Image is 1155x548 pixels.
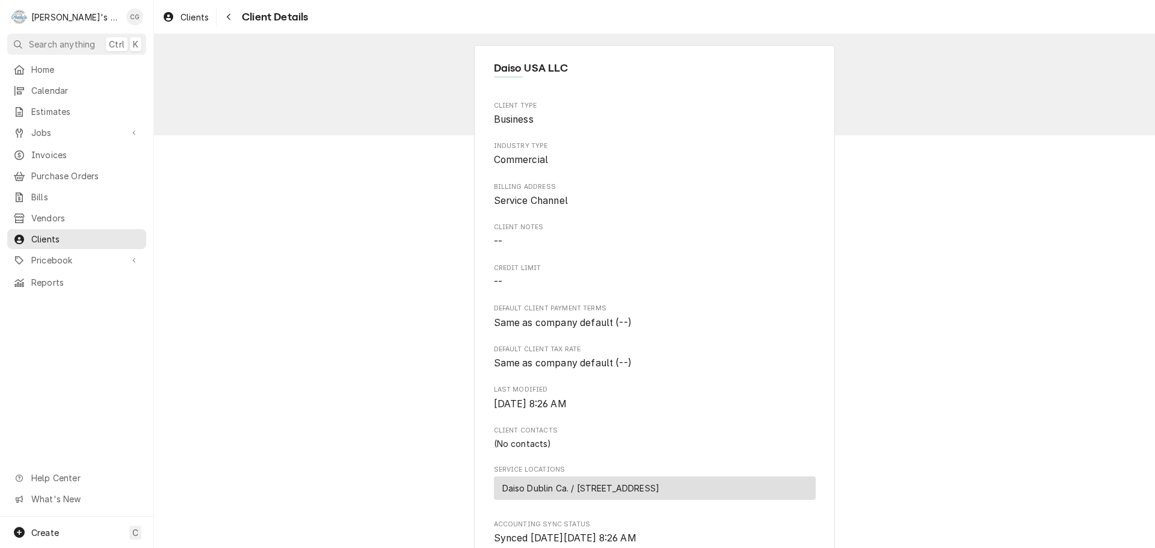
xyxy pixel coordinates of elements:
div: Default Client Tax Rate [494,345,816,371]
span: Business [494,114,534,125]
div: Service Location [494,476,816,500]
span: Commercial [494,154,549,165]
button: Search anythingCtrlK [7,34,146,55]
span: Default Client Payment Terms [494,316,816,330]
span: Billing Address [494,182,816,192]
a: Go to Pricebook [7,250,146,270]
button: Navigate back [219,7,238,26]
div: Client Information [494,60,816,86]
div: Rudy's Commercial Refrigeration's Avatar [11,8,28,25]
a: Reports [7,272,146,292]
div: Default Client Payment Terms [494,304,816,330]
span: Estimates [31,105,140,118]
span: Search anything [29,38,95,51]
a: Go to Help Center [7,468,146,488]
div: Service Locations List [494,476,816,505]
span: Ctrl [109,38,125,51]
span: Client Details [238,9,308,25]
a: Calendar [7,81,146,100]
span: C [132,526,138,539]
span: Help Center [31,472,139,484]
div: Industry Type [494,141,816,167]
span: Vendors [31,212,140,224]
span: [DATE] 8:26 AM [494,398,567,410]
span: Client Contacts [494,426,816,436]
span: Accounting Sync Status [494,531,816,546]
span: Industry Type [494,141,816,151]
span: Client Notes [494,223,816,232]
span: Daiso Dublin Ca. / [STREET_ADDRESS] [502,482,660,494]
span: Accounting Sync Status [494,520,816,529]
span: Clients [180,11,209,23]
span: Home [31,63,140,76]
span: Last Modified [494,385,816,395]
span: Clients [31,233,140,245]
span: Pricebook [31,254,122,266]
span: Credit Limit [494,275,816,289]
span: -- [494,276,502,288]
span: Name [494,60,816,76]
a: Go to Jobs [7,123,146,143]
div: Christine Gutierrez's Avatar [126,8,143,25]
span: Jobs [31,126,122,139]
span: Bills [31,191,140,203]
div: Accounting Sync Status [494,520,816,546]
span: Billing Address [494,194,816,208]
span: Industry Type [494,153,816,167]
span: Client Notes [494,235,816,249]
div: Credit Limit [494,263,816,289]
span: Default Client Payment Terms [494,304,816,313]
span: Synced [DATE][DATE] 8:26 AM [494,532,636,544]
span: -- [494,236,502,247]
a: Home [7,60,146,79]
span: Same as company default (--) [494,317,632,328]
a: Clients [7,229,146,249]
a: Estimates [7,102,146,122]
a: Purchase Orders [7,166,146,186]
a: Vendors [7,208,146,228]
span: What's New [31,493,139,505]
div: Client Type [494,101,816,127]
span: Service Channel [494,195,568,206]
div: Service Locations [494,465,816,505]
span: Same as company default (--) [494,357,632,369]
div: Client Notes [494,223,816,248]
span: Calendar [31,84,140,97]
span: K [133,38,138,51]
span: Reports [31,276,140,289]
a: Go to What's New [7,489,146,509]
span: Invoices [31,149,140,161]
a: Invoices [7,145,146,165]
span: Service Locations [494,465,816,475]
div: Detailed Information [494,101,816,546]
div: [PERSON_NAME]'s Commercial Refrigeration [31,11,120,23]
span: Purchase Orders [31,170,140,182]
a: Bills [7,187,146,207]
span: Client Type [494,101,816,111]
div: R [11,8,28,25]
span: Create [31,528,59,538]
div: Billing Address [494,182,816,208]
span: Credit Limit [494,263,816,273]
div: Client Contacts List [494,437,816,450]
span: Default Client Tax Rate [494,356,816,371]
div: Client Contacts [494,426,816,450]
div: CG [126,8,143,25]
span: Client Type [494,112,816,127]
a: Clients [158,7,214,27]
span: Last Modified [494,397,816,411]
div: Last Modified [494,385,816,411]
span: Default Client Tax Rate [494,345,816,354]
